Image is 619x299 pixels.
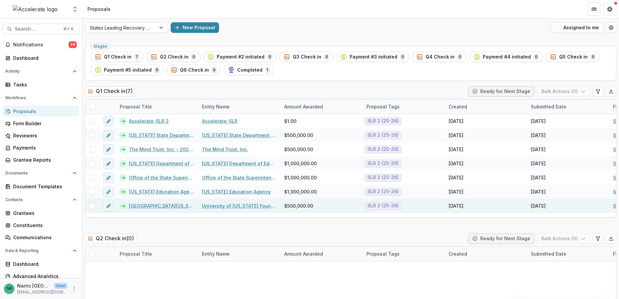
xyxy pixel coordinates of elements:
[13,144,74,151] div: Payments
[198,250,234,257] div: Entity Name
[103,172,114,183] button: edit
[606,22,616,33] button: Open table manager
[202,146,248,153] a: The Mind Trust, Inc.
[129,188,194,195] a: [US_STATE] Education Agency - 2024 - States Leading Recovery (SLR) Grant Application 24-25
[3,245,79,256] button: Open Data & Reporting
[546,52,600,62] button: Q5 Check in0
[280,247,362,261] div: Amount Awarded
[90,52,144,62] button: Q1 Check in7
[3,79,79,90] a: Tasks
[362,250,404,257] div: Proposal Tags
[198,247,280,261] div: Entity Name
[13,120,74,127] div: Form Builder
[13,183,74,190] div: Document Templates
[449,118,463,125] div: [DATE]
[445,250,471,257] div: Created
[202,160,276,167] a: [US_STATE] Department of Education
[116,250,156,257] div: Proposal Title
[280,100,362,114] div: Amount Awarded
[3,24,79,34] button: Search...
[103,116,114,126] button: edit
[13,156,74,163] div: Grantee Reports
[54,283,67,289] p: User
[116,247,198,261] div: Proposal Title
[217,54,264,60] span: Payment #2 initiated
[362,100,445,114] div: Proposal Tags
[551,22,603,33] button: Assigned to me
[3,53,79,63] a: Dashboard
[191,53,196,60] span: 0
[202,132,276,139] a: [US_STATE] State Department of Education
[5,197,70,202] span: Contacts
[103,130,114,141] button: edit
[5,69,70,74] span: Activity
[445,103,471,110] div: Created
[3,142,79,153] a: Payments
[5,96,70,100] span: Workflows
[350,54,397,60] span: Payment #3 initiated
[412,52,467,62] button: Q4 Check in0
[468,233,534,244] button: Ready for Next Stage
[527,247,609,261] div: Submitted Date
[280,103,327,110] div: Amount Awarded
[224,65,274,75] button: Completed1
[587,3,601,16] button: Partners
[603,3,616,16] button: Get Help
[103,201,114,211] button: edit
[180,67,209,73] span: Q6 Check in
[171,22,219,33] button: New Proposal
[590,53,596,60] span: 0
[445,247,527,261] div: Created
[104,67,152,73] span: Payment #5 initiated
[284,132,313,139] span: $500,000.00
[527,100,609,114] div: Submitted Date
[13,261,74,267] div: Dashboard
[284,146,313,153] span: $500,000.00
[531,188,546,195] div: [DATE]
[468,86,534,97] button: Ready for Next Stage
[533,53,539,60] span: 0
[531,174,546,181] div: [DATE]
[284,160,317,167] span: $1,000,000.00
[284,174,317,181] span: $1,000,000.00
[13,273,74,280] div: Advanced Analytics
[449,202,463,209] div: [DATE]
[3,39,79,50] button: Notifications28
[3,181,79,192] a: Document Templates
[469,52,543,62] button: Payment #4 initiated0
[445,100,527,114] div: Created
[202,174,276,181] a: Office of the State Superintendent of Education
[3,66,79,77] button: Open Activity
[279,52,334,62] button: Q3 Check in0
[3,130,79,141] a: Reviewers
[3,168,79,178] button: Open Documents
[284,202,313,209] span: $500,000.00
[457,53,462,60] span: 0
[293,54,321,60] span: Q3 Check in
[62,25,75,33] div: ⌘ + K
[531,202,546,209] div: [DATE]
[400,53,405,60] span: 0
[3,154,79,165] a: Grantee Reports
[336,52,409,62] button: Payment #3 initiated0
[129,146,194,153] a: The Mind Trust, Inc. - 2024 - States Leading Recovery (SLR) Grant Application 24-25
[3,271,79,282] a: Advanced Analytics
[280,250,327,257] div: Amount Awarded
[362,247,445,261] div: Proposal Tags
[606,86,616,97] button: Export table data
[93,44,107,49] span: Stages
[3,93,79,103] button: Open Workflows
[90,65,164,75] button: Payment #5 initiated0
[527,250,570,257] div: Submitted Date
[537,233,590,244] button: Bulk Actions (0)
[3,232,79,243] a: Communications
[449,160,463,167] div: [DATE]
[116,103,156,110] div: Proposal Title
[87,6,111,12] div: Proposals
